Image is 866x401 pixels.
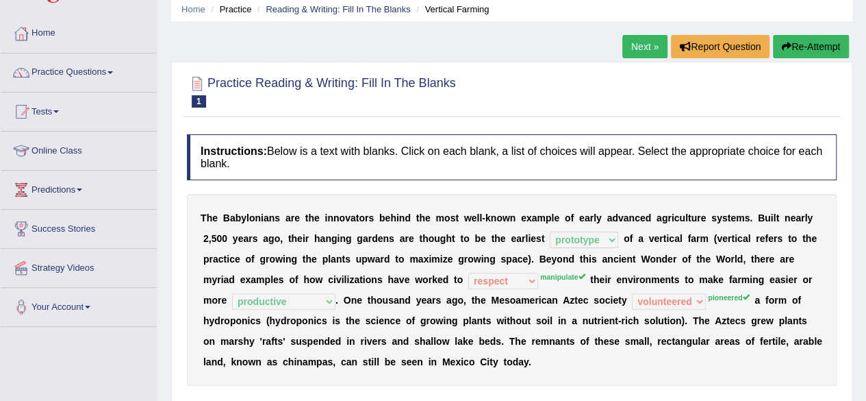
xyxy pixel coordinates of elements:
b: a [657,212,662,223]
b: u [765,212,771,223]
b: n [255,212,261,223]
a: Predictions [1,171,157,205]
b: t [688,212,691,223]
b: a [512,254,518,265]
b: c [674,212,680,223]
b: m [700,233,708,244]
b: h [308,212,314,223]
a: Reading & Writing: Fill In The Blanks [266,4,410,14]
b: r [728,233,731,244]
b: e [425,212,431,223]
b: t [663,233,667,244]
b: t [542,233,545,244]
b: g [357,233,363,244]
b: i [227,254,229,265]
b: r [697,212,700,223]
b: o [398,254,405,265]
b: s [536,233,542,244]
b: g [662,212,668,223]
b: y [596,212,602,223]
b: B [223,212,230,223]
b: c [518,254,523,265]
b: a [285,212,291,223]
a: Tests [1,93,157,127]
b: e [531,233,536,244]
b: h [207,212,213,223]
b: l [328,254,331,265]
b: o [496,212,502,223]
b: e [294,212,300,223]
b: m [736,212,744,223]
b: W [641,254,650,265]
b: . [750,212,752,223]
b: b [474,233,481,244]
b: a [331,254,336,265]
b: s [591,254,597,265]
b: b [235,212,242,223]
b: f [687,233,691,244]
b: h [305,254,311,265]
b: y [241,212,246,223]
b: d [661,254,667,265]
b: r [266,254,269,265]
b: t [460,233,463,244]
b: t [633,254,636,265]
b: l [551,212,554,223]
b: e [314,212,320,223]
b: y [233,233,238,244]
b: m [435,212,444,223]
b: l [680,233,683,244]
b: r [209,254,212,265]
b: i [337,233,340,244]
b: h [390,212,396,223]
b: i [528,233,531,244]
b: r [801,212,804,223]
b: x [423,254,429,265]
b: m [431,254,440,265]
b: e [621,254,626,265]
b: n [269,212,275,223]
b: c [229,254,235,265]
b: m [409,254,418,265]
b: ) [528,254,531,265]
b: w [474,254,481,265]
b: n [607,254,613,265]
b: o [269,254,275,265]
b: n [483,254,489,265]
b: p [203,254,209,265]
b: h [422,233,429,244]
b: t [455,212,459,223]
b: i [303,233,305,244]
b: d [405,212,411,223]
b: h [314,233,320,244]
b: g [259,254,266,265]
b: i [440,254,443,265]
b: c [635,212,640,223]
b: d [384,254,390,265]
b: a [624,212,629,223]
b: g [291,254,297,265]
b: s [722,212,728,223]
b: h [700,254,706,265]
b: r [405,233,408,244]
b: b [379,212,385,223]
b: - [482,212,485,223]
b: r [667,212,671,223]
b: s [777,233,782,244]
b: , [209,233,212,244]
b: z [443,254,448,265]
b: o [682,254,688,265]
b: u [356,254,362,265]
b: t [416,212,420,223]
b: n [399,212,405,223]
b: a [230,212,235,223]
b: r [659,233,663,244]
b: l [804,212,807,223]
b: a [400,233,405,244]
b: o [463,233,470,244]
b: o [468,254,474,265]
b: h [419,212,425,223]
a: Next » [622,35,667,58]
b: e [500,233,506,244]
b: a [602,254,607,265]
